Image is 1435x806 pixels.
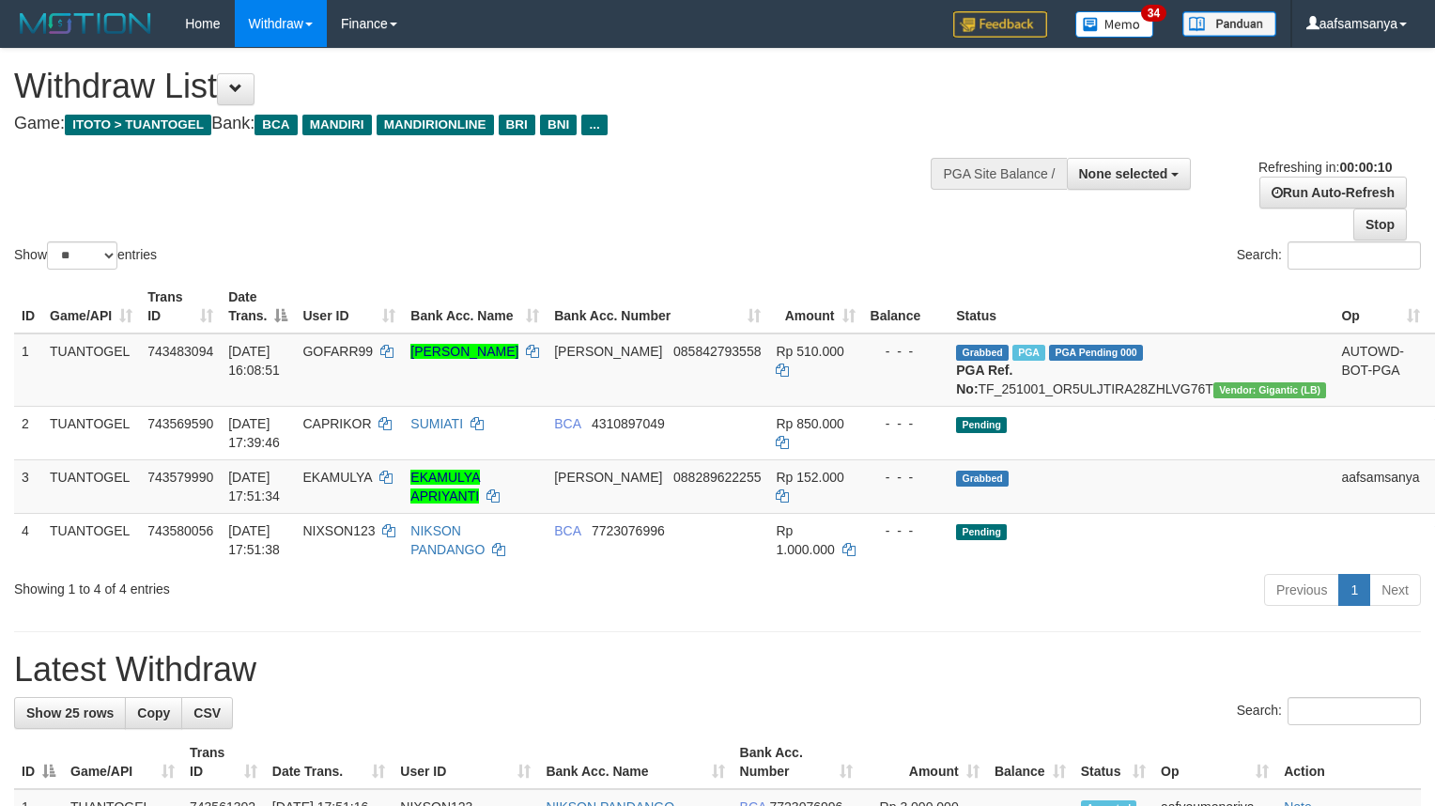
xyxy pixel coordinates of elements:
a: Show 25 rows [14,697,126,729]
div: - - - [871,342,942,361]
span: Rp 850.000 [776,416,843,431]
td: TUANTOGEL [42,459,140,513]
span: [PERSON_NAME] [554,344,662,359]
select: Showentries [47,241,117,270]
a: 1 [1338,574,1370,606]
td: 4 [14,513,42,566]
h1: Latest Withdraw [14,651,1421,689]
img: panduan.png [1182,11,1276,37]
span: 743580056 [147,523,213,538]
span: NIXSON123 [302,523,375,538]
span: 34 [1141,5,1166,22]
th: Amount: activate to sort column ascending [768,280,862,333]
th: Bank Acc. Number: activate to sort column ascending [547,280,768,333]
span: GOFARR99 [302,344,373,359]
span: Refreshing in: [1258,160,1392,175]
span: CSV [193,705,221,721]
span: Copy 7723076996 to clipboard [592,523,665,538]
span: Copy [137,705,170,721]
input: Search: [1288,241,1421,270]
a: CSV [181,697,233,729]
th: Trans ID: activate to sort column ascending [182,736,265,789]
span: BRI [499,115,535,135]
th: Action [1276,736,1421,789]
th: Status [949,280,1334,333]
span: [DATE] 17:51:38 [228,523,280,557]
th: ID: activate to sort column descending [14,736,63,789]
div: Showing 1 to 4 of 4 entries [14,572,584,598]
th: Bank Acc. Name: activate to sort column ascending [403,280,547,333]
span: BCA [255,115,297,135]
span: BCA [554,416,580,431]
span: [PERSON_NAME] [554,470,662,485]
th: Date Trans.: activate to sort column descending [221,280,295,333]
span: Rp 152.000 [776,470,843,485]
span: None selected [1079,166,1168,181]
th: Bank Acc. Number: activate to sort column ascending [733,736,861,789]
div: PGA Site Balance / [931,158,1066,190]
b: PGA Ref. No: [956,363,1012,396]
th: Op: activate to sort column ascending [1153,736,1276,789]
strong: 00:00:10 [1339,160,1392,175]
span: Pending [956,524,1007,540]
a: Stop [1353,209,1407,240]
div: - - - [871,414,942,433]
img: Feedback.jpg [953,11,1047,38]
td: aafsamsanya [1334,459,1427,513]
th: Status: activate to sort column ascending [1073,736,1153,789]
img: Button%20Memo.svg [1075,11,1154,38]
div: - - - [871,468,942,487]
span: Vendor URL: https://dashboard.q2checkout.com/secure [1213,382,1327,398]
span: [DATE] 17:39:46 [228,416,280,450]
a: Copy [125,697,182,729]
td: 3 [14,459,42,513]
td: TF_251001_OR5ULJTIRA28ZHLVG76T [949,333,1334,407]
span: ... [581,115,607,135]
h4: Game: Bank: [14,115,938,133]
span: MANDIRI [302,115,372,135]
th: Balance: activate to sort column ascending [987,736,1073,789]
span: BNI [540,115,577,135]
span: 743483094 [147,344,213,359]
span: 743569590 [147,416,213,431]
th: Game/API: activate to sort column ascending [63,736,182,789]
td: TUANTOGEL [42,406,140,459]
span: MANDIRIONLINE [377,115,494,135]
span: Grabbed [956,345,1009,361]
span: PGA Pending [1049,345,1143,361]
a: NIKSON PANDANGO [410,523,485,557]
span: ITOTO > TUANTOGEL [65,115,211,135]
input: Search: [1288,697,1421,725]
button: None selected [1067,158,1192,190]
span: Copy 4310897049 to clipboard [592,416,665,431]
th: Date Trans.: activate to sort column ascending [265,736,393,789]
th: Trans ID: activate to sort column ascending [140,280,221,333]
span: Marked by aafyoumonoriya [1012,345,1045,361]
th: Amount: activate to sort column ascending [860,736,987,789]
a: Previous [1264,574,1339,606]
span: BCA [554,523,580,538]
label: Search: [1237,241,1421,270]
span: CAPRIKOR [302,416,371,431]
th: Bank Acc. Name: activate to sort column ascending [538,736,732,789]
th: Game/API: activate to sort column ascending [42,280,140,333]
a: Next [1369,574,1421,606]
th: User ID: activate to sort column ascending [295,280,403,333]
a: [PERSON_NAME] [410,344,518,359]
td: AUTOWD-BOT-PGA [1334,333,1427,407]
th: Balance [863,280,949,333]
th: Op: activate to sort column ascending [1334,280,1427,333]
h1: Withdraw List [14,68,938,105]
td: 1 [14,333,42,407]
span: [DATE] 16:08:51 [228,344,280,378]
span: EKAMULYA [302,470,371,485]
th: ID [14,280,42,333]
span: Copy 085842793558 to clipboard [673,344,761,359]
label: Show entries [14,241,157,270]
span: Pending [956,417,1007,433]
td: TUANTOGEL [42,333,140,407]
span: [DATE] 17:51:34 [228,470,280,504]
a: SUMIATI [410,416,463,431]
div: - - - [871,521,942,540]
td: 2 [14,406,42,459]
